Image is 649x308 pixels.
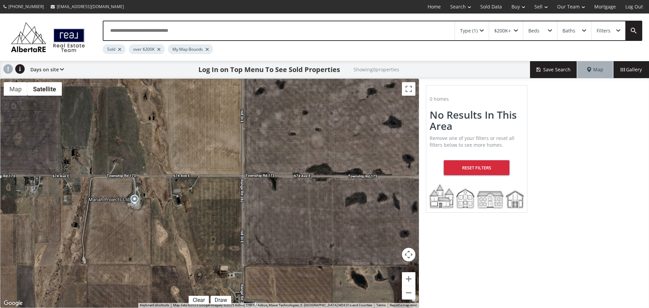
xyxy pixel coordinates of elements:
[211,297,231,303] div: Click to draw.
[587,66,603,73] span: Map
[2,299,24,308] a: Open this area in Google Maps (opens a new window)
[402,82,415,96] button: Toggle fullscreen view
[57,4,124,9] span: [EMAIL_ADDRESS][DOMAIN_NAME]
[140,303,169,308] button: Keyboard shortcuts
[27,61,64,78] div: Days on site
[562,28,575,33] div: Baths
[444,160,510,175] div: Reset Filters
[430,96,449,102] span: 0 homes
[47,0,127,13] a: [EMAIL_ADDRESS][DOMAIN_NAME]
[103,44,125,54] div: Sold
[530,61,577,78] button: Save Search
[419,78,534,219] a: 0 homesNo Results In This AreaRemove one of your filters or reset all filters below to see more h...
[621,66,642,73] span: Gallery
[129,44,165,54] div: over $200K
[27,82,62,96] button: Show satellite imagery
[354,67,399,72] h2: Showing 0 properties
[460,28,478,33] div: Type (1)
[2,299,24,308] img: Google
[7,20,89,54] img: Logo
[494,28,511,33] div: $200K+
[4,82,27,96] button: Show street map
[390,303,417,307] a: Report a map error
[8,4,44,9] span: [PHONE_NUMBER]
[577,61,613,78] div: Map
[402,272,415,286] button: Zoom in
[613,61,649,78] div: Gallery
[168,44,213,54] div: My Map Bounds
[402,248,415,261] button: Map camera controls
[189,297,209,303] div: Click to clear.
[430,109,524,132] h2: No Results In This Area
[402,286,415,300] button: Zoom out
[213,297,229,303] div: Draw
[191,297,207,303] div: Clear
[376,303,386,307] a: Terms
[173,303,372,307] span: Map data ©2025 Google Imagery ©2025 Airbus, CNES / Airbus, Maxar Technologies, S. [GEOGRAPHIC_DAT...
[198,65,340,74] h1: Log In on Top Menu To See Sold Properties
[430,135,514,148] span: Remove one of your filters or reset all filters below to see more homes.
[597,28,610,33] div: Filters
[528,28,539,33] div: Beds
